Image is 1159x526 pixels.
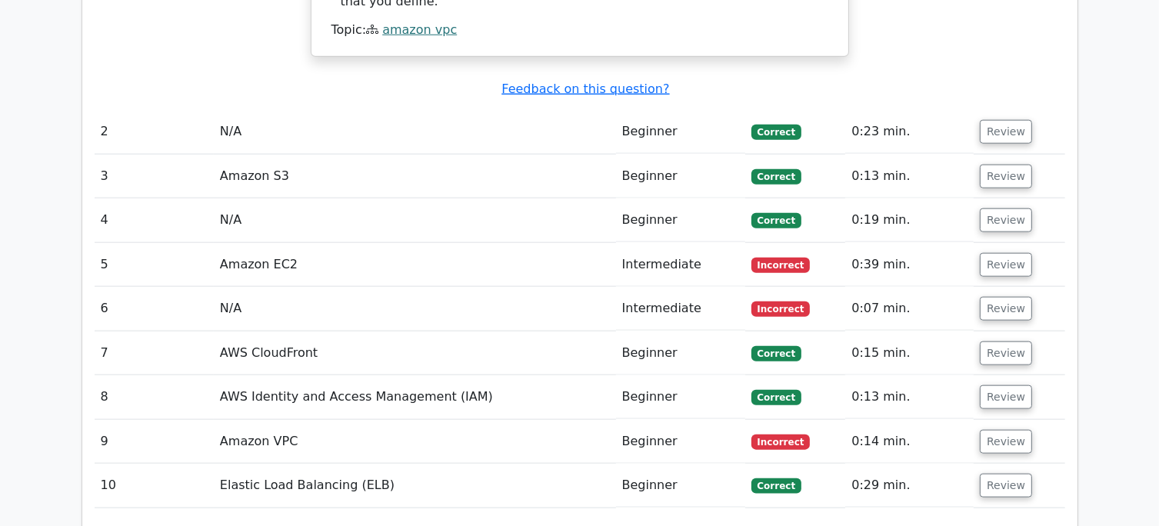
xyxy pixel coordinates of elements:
td: 10 [95,464,214,508]
td: AWS Identity and Access Management (IAM) [214,375,616,419]
td: 7 [95,331,214,375]
a: amazon vpc [382,22,457,37]
span: Correct [751,169,801,185]
td: Beginner [616,198,745,242]
td: 2 [95,110,214,154]
td: Beginner [616,110,745,154]
td: 0:29 min. [845,464,974,508]
button: Review [980,385,1032,409]
td: 0:23 min. [845,110,974,154]
td: 4 [95,198,214,242]
span: Correct [751,390,801,405]
span: Correct [751,213,801,228]
td: 0:14 min. [845,420,974,464]
td: Amazon VPC [214,420,616,464]
td: Beginner [616,331,745,375]
div: Topic: [331,22,828,38]
button: Review [980,208,1032,232]
span: Correct [751,125,801,140]
span: Incorrect [751,301,811,317]
span: Correct [751,346,801,361]
td: 6 [95,287,214,331]
a: Feedback on this question? [501,82,669,96]
span: Correct [751,478,801,494]
td: Intermediate [616,287,745,331]
td: N/A [214,110,616,154]
td: Elastic Load Balancing (ELB) [214,464,616,508]
td: 9 [95,420,214,464]
td: 0:39 min. [845,243,974,287]
button: Review [980,165,1032,188]
button: Review [980,253,1032,277]
td: Beginner [616,375,745,419]
td: 0:15 min. [845,331,974,375]
td: 0:13 min. [845,375,974,419]
td: 0:19 min. [845,198,974,242]
td: Intermediate [616,243,745,287]
td: N/A [214,198,616,242]
td: 0:13 min. [845,155,974,198]
span: Incorrect [751,434,811,450]
button: Review [980,297,1032,321]
span: Incorrect [751,258,811,273]
td: 3 [95,155,214,198]
td: Beginner [616,464,745,508]
td: 8 [95,375,214,419]
td: 0:07 min. [845,287,974,331]
button: Review [980,120,1032,144]
button: Review [980,474,1032,498]
button: Review [980,341,1032,365]
button: Review [980,430,1032,454]
td: Amazon S3 [214,155,616,198]
td: Beginner [616,420,745,464]
td: Beginner [616,155,745,198]
td: Amazon EC2 [214,243,616,287]
td: AWS CloudFront [214,331,616,375]
td: 5 [95,243,214,287]
td: N/A [214,287,616,331]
